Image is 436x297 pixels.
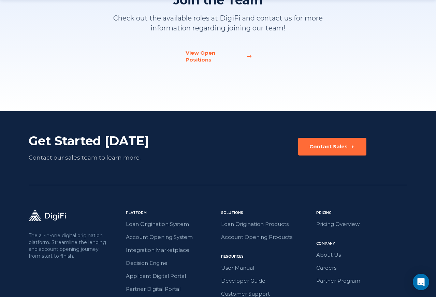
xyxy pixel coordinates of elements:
a: About Us [316,251,407,259]
a: Partner Program [316,276,407,285]
div: Platform [126,210,217,216]
p: Check out the available roles at DigiFi and contact us for more information regarding joining our... [111,13,325,33]
div: Get Started [DATE] [29,133,180,149]
a: View Open Positions [186,50,250,63]
div: Contact our sales team to learn more. [29,153,180,162]
p: The all-in-one digital origination platform. Streamline the lending and account opening journey f... [29,232,108,259]
a: Loan Origination Products [221,220,312,229]
div: Solutions [221,210,312,216]
a: User Manual [221,264,312,272]
a: Loan Origination System [126,220,217,229]
div: Company [316,241,407,246]
button: Contact Sales [298,138,366,156]
a: Careers [316,264,407,272]
a: Developer Guide [221,276,312,285]
a: Applicant Digital Portal [126,272,217,281]
div: Open Intercom Messenger [413,274,429,290]
a: Contact Sales [298,138,366,162]
a: Integration Marketplace [126,246,217,255]
div: Contact Sales [309,143,348,150]
a: Account Opening System [126,233,217,242]
a: Partner Digital Portal [126,285,217,294]
div: Pricing [316,210,407,216]
div: View Open Positions [186,50,242,63]
a: Pricing Overview [316,220,407,229]
div: Resources [221,254,312,259]
a: Decision Engine [126,259,217,268]
a: Account Opening Products [221,233,312,242]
